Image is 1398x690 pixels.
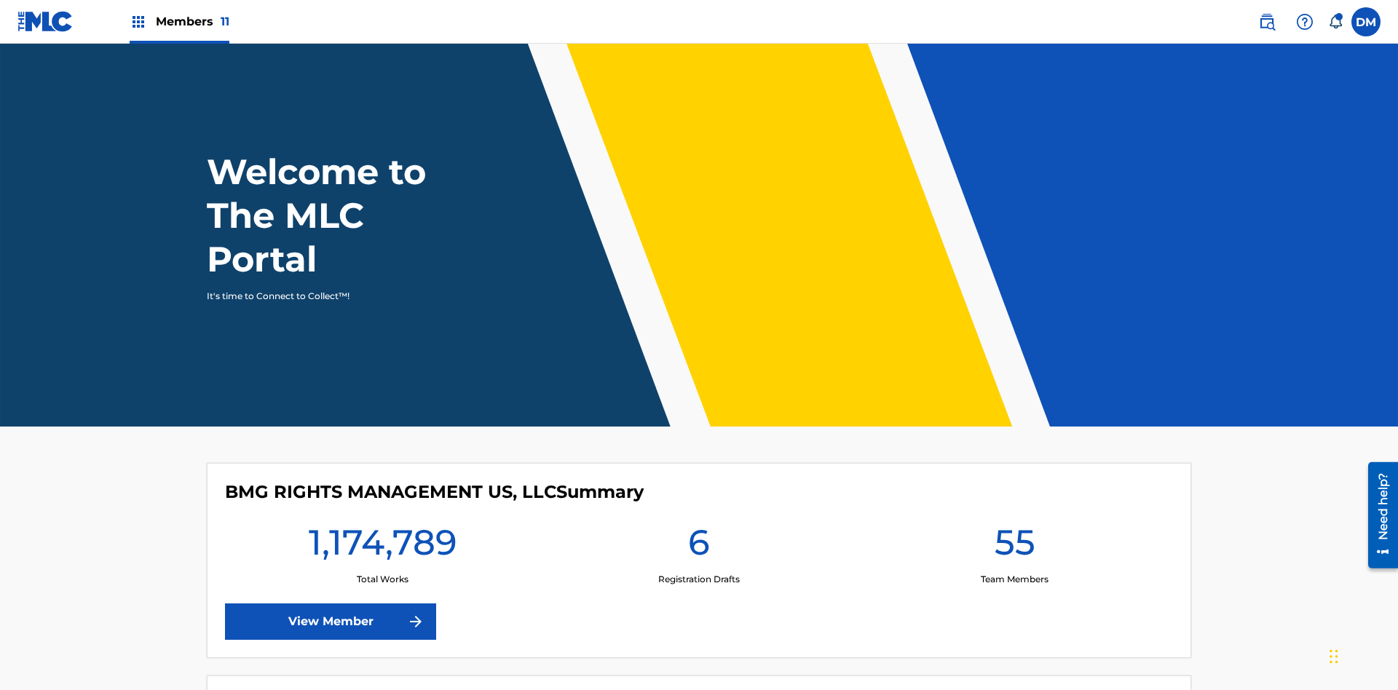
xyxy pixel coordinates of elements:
div: User Menu [1351,7,1381,36]
img: help [1296,13,1314,31]
h1: 1,174,789 [309,520,457,573]
a: View Member [225,603,436,640]
iframe: Chat Widget [1325,620,1398,690]
p: It's time to Connect to Collect™! [207,290,459,303]
div: Drag [1330,635,1338,678]
div: Help [1290,7,1319,36]
span: 11 [221,15,229,28]
p: Team Members [981,573,1048,586]
p: Total Works [357,573,408,586]
h1: 55 [995,520,1035,573]
h4: BMG RIGHTS MANAGEMENT US, LLC [225,481,644,503]
p: Registration Drafts [658,573,740,586]
img: search [1258,13,1276,31]
iframe: Resource Center [1357,456,1398,576]
div: Notifications [1328,15,1343,29]
a: Public Search [1252,7,1281,36]
span: Members [156,13,229,30]
img: f7272a7cc735f4ea7f67.svg [407,613,424,630]
img: MLC Logo [17,11,74,32]
h1: 6 [688,520,710,573]
h1: Welcome to The MLC Portal [207,150,479,281]
img: Top Rightsholders [130,13,147,31]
